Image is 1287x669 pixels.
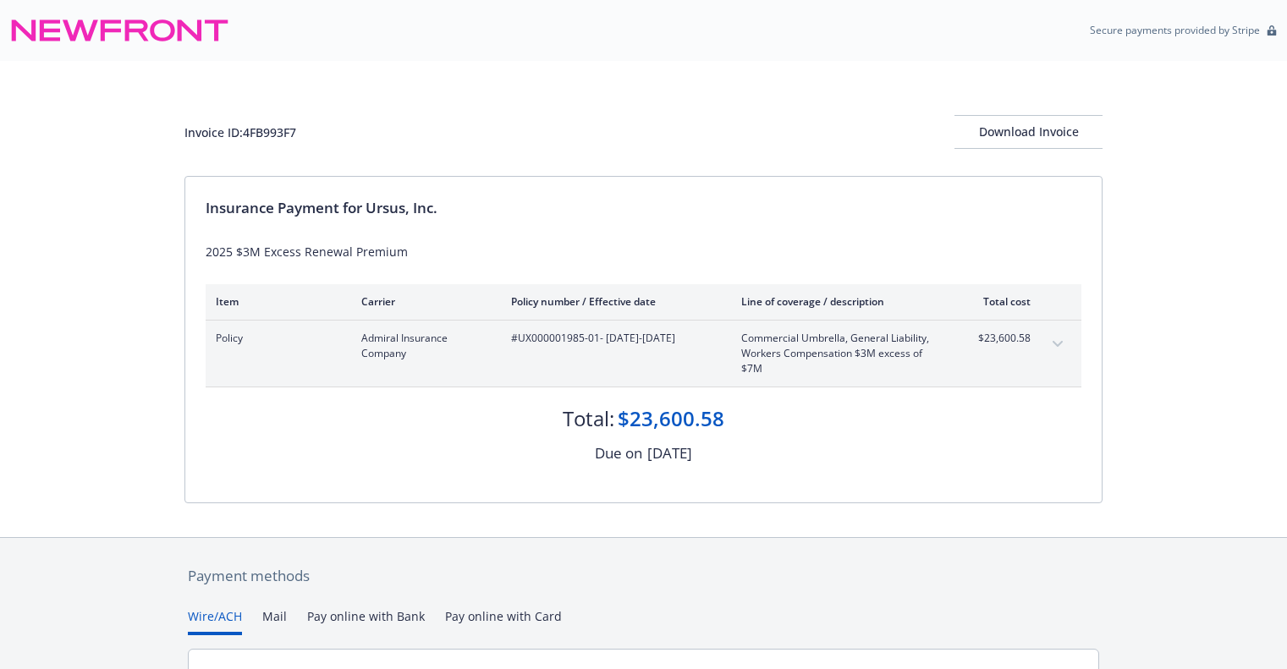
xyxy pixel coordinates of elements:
div: Line of coverage / description [741,294,940,309]
div: PolicyAdmiral Insurance Company#UX000001985-01- [DATE]-[DATE]Commercial Umbrella, General Liabili... [206,321,1081,387]
span: Commercial Umbrella, General Liability, Workers Compensation $3M excess of $7M [741,331,940,376]
button: Pay online with Card [445,607,562,635]
div: $23,600.58 [618,404,724,433]
span: Admiral Insurance Company [361,331,484,361]
p: Secure payments provided by Stripe [1090,23,1260,37]
span: $23,600.58 [967,331,1031,346]
div: Due on [595,442,642,464]
button: Download Invoice [954,115,1103,149]
div: Payment methods [188,565,1099,587]
div: 2025 $3M Excess Renewal Premium [206,243,1081,260]
div: [DATE] [647,442,692,464]
div: Carrier [361,294,484,309]
button: Pay online with Bank [307,607,425,635]
div: Insurance Payment for Ursus, Inc. [206,197,1081,219]
div: Total: [563,404,614,433]
div: Total cost [967,294,1031,309]
button: expand content [1044,331,1071,358]
div: Download Invoice [954,116,1103,148]
div: Item [216,294,334,309]
div: Invoice ID: 4FB993F7 [184,123,296,141]
span: #UX000001985-01 - [DATE]-[DATE] [511,331,714,346]
span: Policy [216,331,334,346]
button: Wire/ACH [188,607,242,635]
button: Mail [262,607,287,635]
div: Policy number / Effective date [511,294,714,309]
